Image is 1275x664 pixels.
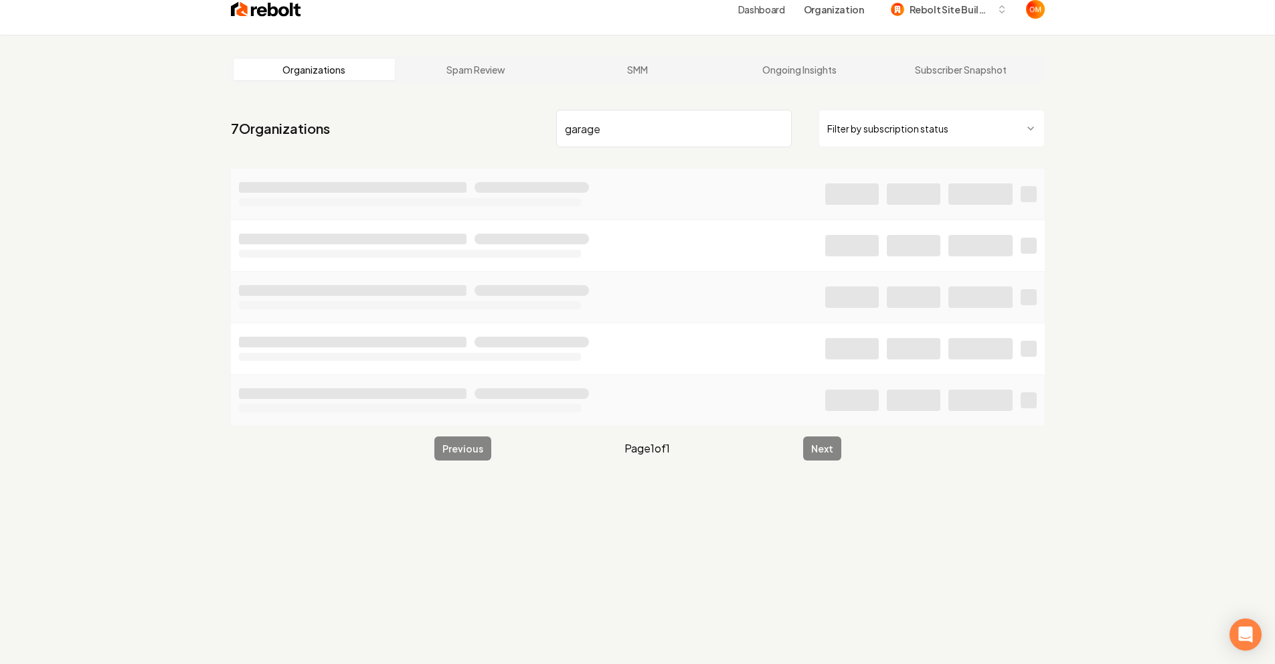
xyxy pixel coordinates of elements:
[880,59,1042,80] a: Subscriber Snapshot
[738,3,785,16] a: Dashboard
[556,110,792,147] input: Search by name or ID
[557,59,719,80] a: SMM
[910,3,991,17] span: Rebolt Site Builder
[891,3,904,16] img: Rebolt Site Builder
[1229,618,1262,651] div: Open Intercom Messenger
[718,59,880,80] a: Ongoing Insights
[234,59,396,80] a: Organizations
[395,59,557,80] a: Spam Review
[231,119,330,138] a: 7Organizations
[624,440,670,456] span: Page 1 of 1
